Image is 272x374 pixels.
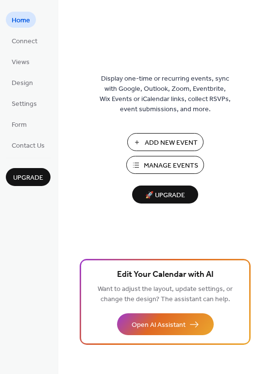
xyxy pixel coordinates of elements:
[12,141,45,151] span: Contact Us
[6,137,51,153] a: Contact Us
[127,133,204,151] button: Add New Event
[6,168,51,186] button: Upgrade
[12,78,33,88] span: Design
[12,16,30,26] span: Home
[6,95,43,111] a: Settings
[117,313,214,335] button: Open AI Assistant
[132,320,186,330] span: Open AI Assistant
[12,36,37,47] span: Connect
[12,99,37,109] span: Settings
[6,12,36,28] a: Home
[132,186,198,204] button: 🚀 Upgrade
[13,173,43,183] span: Upgrade
[126,156,204,174] button: Manage Events
[12,57,30,68] span: Views
[6,53,35,69] a: Views
[138,189,192,202] span: 🚀 Upgrade
[144,161,198,171] span: Manage Events
[6,74,39,90] a: Design
[6,116,33,132] a: Form
[117,268,214,282] span: Edit Your Calendar with AI
[98,283,233,306] span: Want to adjust the layout, update settings, or change the design? The assistant can help.
[145,138,198,148] span: Add New Event
[12,120,27,130] span: Form
[6,33,43,49] a: Connect
[100,74,231,115] span: Display one-time or recurring events, sync with Google, Outlook, Zoom, Eventbrite, Wix Events or ...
